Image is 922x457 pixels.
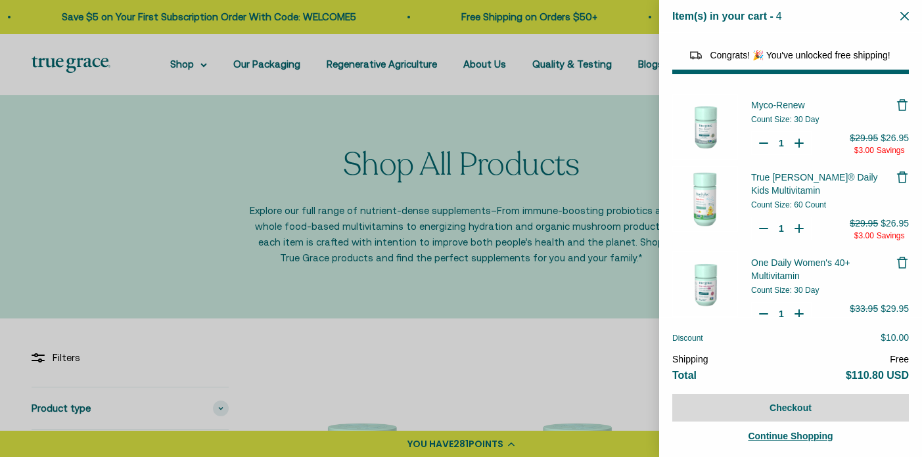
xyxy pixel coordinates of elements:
span: $29.95 [881,303,909,314]
img: True Littles® Daily Kids Multivitamin - 60 Count [672,166,738,232]
span: $110.80 USD [846,370,909,381]
button: Remove One Daily Women's 40+ Multivitamin [896,256,909,269]
span: $10.00 [881,332,909,343]
span: Shipping [672,354,708,364]
span: Continue Shopping [748,431,833,441]
button: Close [900,10,909,22]
a: True [PERSON_NAME]® Daily Kids Multivitamin [751,171,896,197]
span: Free [890,354,909,364]
a: Myco-Renew [751,98,896,112]
span: Savings [877,146,905,155]
button: Remove Myco-Renew [896,98,909,112]
span: Congrats! 🎉 You've unlocked free shipping! [710,50,890,60]
input: Quantity for One Daily Women's 40+ Multivitamin [775,307,788,320]
span: Myco-Renew [751,100,805,110]
span: 4 [776,11,782,22]
span: $29.95 [850,218,878,229]
span: Count Size: 60 Count [751,200,826,209]
input: Quantity for True Littles® Daily Kids Multivitamin [775,222,788,235]
button: Remove True Littles® Daily Kids Multivitamin [896,171,909,184]
a: Continue Shopping [672,428,909,444]
span: $3.00 [854,146,874,155]
span: $26.95 [881,133,909,143]
span: Total [672,370,697,381]
span: One Daily Women's 40+ Multivitamin [751,257,850,281]
span: True [PERSON_NAME]® Daily Kids Multivitamin [751,172,878,196]
input: Quantity for Myco-Renew [775,137,788,150]
span: Savings [877,316,905,326]
span: $26.95 [881,218,909,229]
span: Savings [877,231,905,240]
a: One Daily Women's 40+ Multivitamin [751,256,896,282]
span: Count Size: 30 Day [751,286,819,295]
span: $4.00 [854,316,874,326]
img: One Daily Women&#39;s 40+ Multivitamin - 30 Day [672,251,738,317]
span: Item(s) in your cart - [672,11,773,22]
span: $3.00 [854,231,874,240]
span: $33.95 [850,303,878,314]
span: $29.95 [850,133,878,143]
button: Checkout [672,394,909,422]
span: Discount [672,334,703,343]
img: Reward bar icon image [688,47,704,63]
span: Count Size: 30 Day [751,115,819,124]
img: Myco-Renew - 30 Day [672,94,738,160]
